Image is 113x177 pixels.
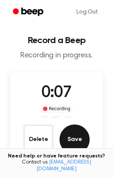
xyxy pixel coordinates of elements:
a: Log Out [69,3,105,21]
span: 0:07 [41,85,72,101]
h1: Record a Beep [6,36,107,45]
a: Beep [8,5,50,19]
p: Recording in progress. [6,51,107,60]
span: Contact us [5,159,108,172]
button: Save Audio Record [60,124,90,154]
a: [EMAIL_ADDRESS][DOMAIN_NAME] [37,160,91,172]
div: Recording [41,105,72,112]
button: Delete Audio Record [23,124,53,154]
